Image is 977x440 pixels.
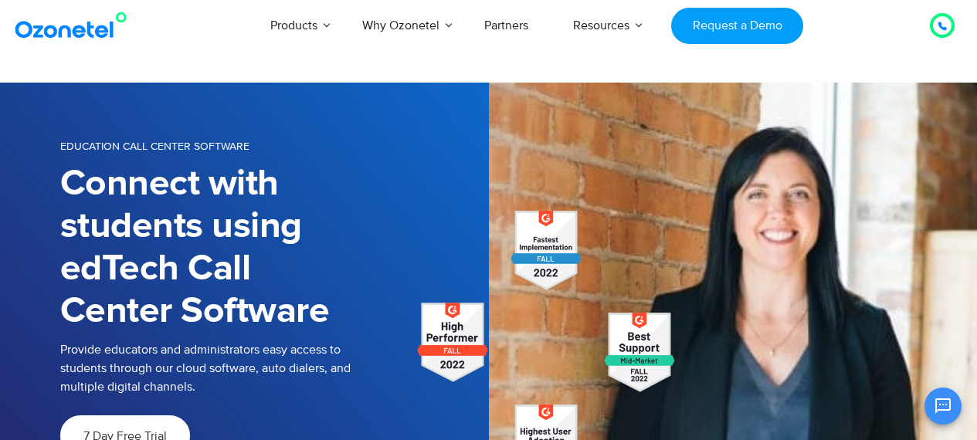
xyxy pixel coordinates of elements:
[60,140,249,153] span: EDUCATION CALL CENTER SOFTWARE
[671,8,803,44] a: Request a Demo
[60,340,369,396] p: Provide educators and administrators easy access to students through our cloud software, auto dia...
[924,388,962,425] button: Open chat
[60,163,361,333] h1: Connect with students using edTech Call Center Software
